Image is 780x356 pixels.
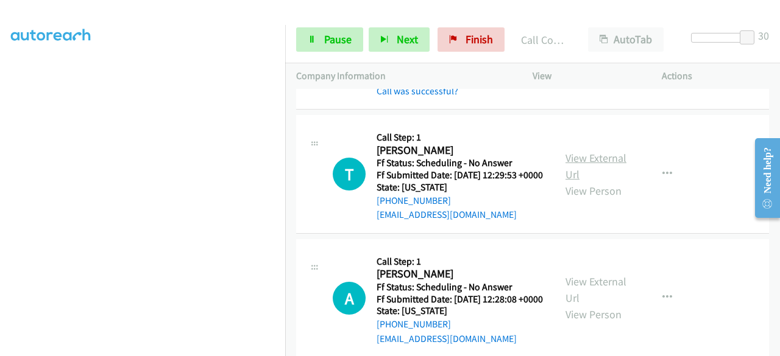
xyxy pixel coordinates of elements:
[662,69,769,83] p: Actions
[369,27,430,52] button: Next
[565,184,622,198] a: View Person
[565,151,626,181] a: View External Url
[377,85,458,97] a: Call was successful?
[377,157,543,169] h5: Ff Status: Scheduling - No Answer
[333,282,366,315] h1: A
[333,158,366,190] div: The call is yet to be attempted
[588,27,664,52] button: AutoTab
[565,274,626,305] a: View External Url
[377,131,543,144] h5: Call Step: 1
[377,195,451,206] a: [PHONE_NUMBER]
[521,32,566,48] p: Call Completed
[377,256,543,268] h5: Call Step: 1
[296,69,511,83] p: Company Information
[377,181,543,194] h5: State: [US_STATE]
[296,27,363,52] a: Pause
[466,32,493,46] span: Finish
[377,293,543,305] h5: Ff Submitted Date: [DATE] 12:28:08 +0000
[377,318,451,330] a: [PHONE_NUMBER]
[377,169,543,181] h5: Ff Submitted Date: [DATE] 12:29:53 +0000
[565,307,622,321] a: View Person
[377,281,543,293] h5: Ff Status: Scheduling - No Answer
[758,27,769,44] div: 30
[377,267,539,281] h2: [PERSON_NAME]
[377,209,517,220] a: [EMAIL_ADDRESS][DOMAIN_NAME]
[377,333,517,344] a: [EMAIL_ADDRESS][DOMAIN_NAME]
[533,69,640,83] p: View
[377,305,543,317] h5: State: [US_STATE]
[333,158,366,190] h1: T
[745,130,780,226] iframe: Resource Center
[397,32,418,46] span: Next
[324,32,352,46] span: Pause
[333,282,366,315] div: The call is yet to be attempted
[438,27,505,52] a: Finish
[377,144,539,158] h2: [PERSON_NAME]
